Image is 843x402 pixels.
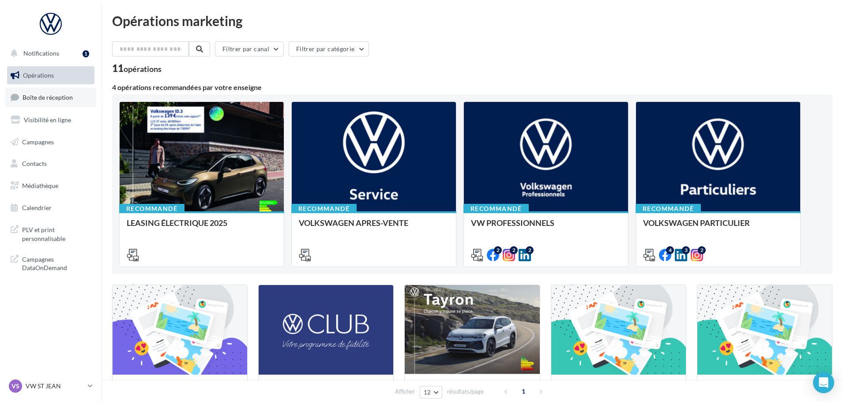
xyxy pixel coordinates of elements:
[22,182,58,189] span: Médiathèque
[22,204,52,211] span: Calendrier
[5,154,96,173] a: Contacts
[5,44,93,63] button: Notifications 1
[215,41,284,56] button: Filtrer par canal
[83,50,89,57] div: 1
[22,253,91,272] span: Campagnes DataOnDemand
[119,204,184,214] div: Recommandé
[22,138,54,145] span: Campagnes
[124,65,162,73] div: opérations
[291,204,357,214] div: Recommandé
[26,382,84,391] p: VW ST JEAN
[447,387,484,396] span: résultats/page
[23,49,59,57] span: Notifications
[5,111,96,129] a: Visibilité en ligne
[22,160,47,167] span: Contacts
[11,382,19,391] span: VS
[23,94,73,101] span: Boîte de réception
[420,386,442,398] button: 12
[299,218,449,236] div: VOLKSWAGEN APRES-VENTE
[5,220,96,246] a: PLV et print personnalisable
[666,246,674,254] div: 4
[112,84,832,91] div: 4 opérations recommandées par votre enseigne
[112,14,832,27] div: Opérations marketing
[395,387,415,396] span: Afficher
[636,204,701,214] div: Recommandé
[526,246,534,254] div: 2
[494,246,502,254] div: 2
[5,250,96,276] a: Campagnes DataOnDemand
[510,246,518,254] div: 2
[5,133,96,151] a: Campagnes
[7,378,94,394] a: VS VW ST JEAN
[24,116,71,124] span: Visibilité en ligne
[471,218,621,236] div: VW PROFESSIONNELS
[463,204,529,214] div: Recommandé
[5,199,96,217] a: Calendrier
[5,66,96,85] a: Opérations
[682,246,690,254] div: 3
[289,41,369,56] button: Filtrer par catégorie
[23,71,54,79] span: Opérations
[424,389,431,396] span: 12
[127,218,277,236] div: LEASING ÉLECTRIQUE 2025
[5,177,96,195] a: Médiathèque
[112,64,162,73] div: 11
[643,218,793,236] div: VOLKSWAGEN PARTICULIER
[516,384,531,398] span: 1
[813,372,834,393] div: Open Intercom Messenger
[5,88,96,107] a: Boîte de réception
[22,224,91,243] span: PLV et print personnalisable
[698,246,706,254] div: 2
